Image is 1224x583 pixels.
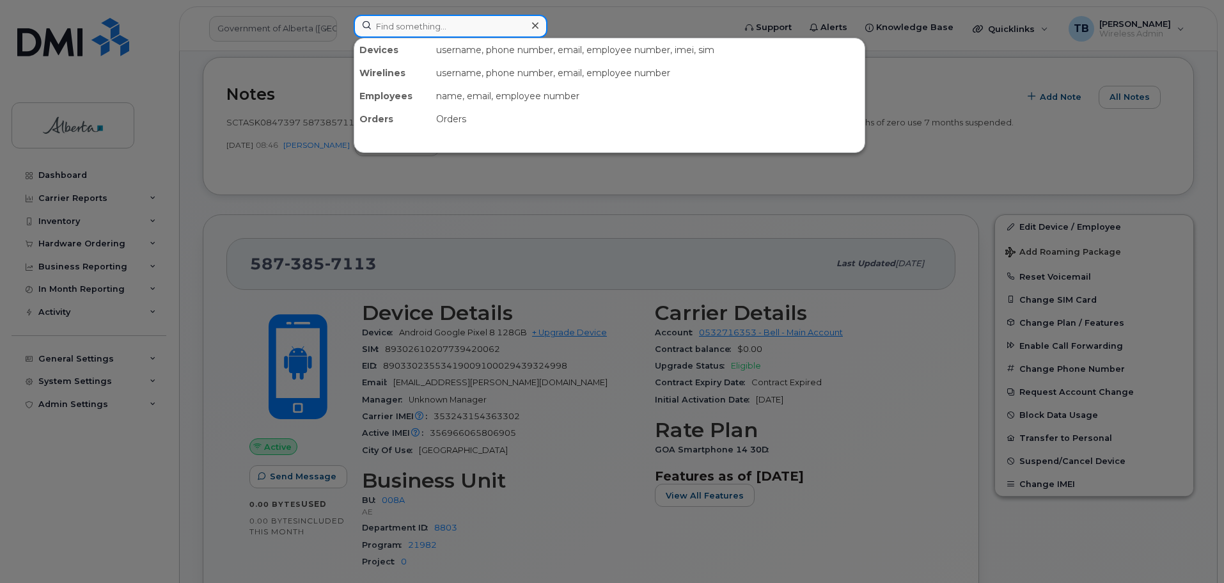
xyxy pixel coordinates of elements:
div: Employees [354,84,431,108]
div: Orders [354,108,431,131]
div: Orders [431,108,865,131]
input: Find something... [354,15,547,38]
div: username, phone number, email, employee number, imei, sim [431,38,865,61]
div: username, phone number, email, employee number [431,61,865,84]
div: Devices [354,38,431,61]
div: Wirelines [354,61,431,84]
div: name, email, employee number [431,84,865,108]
